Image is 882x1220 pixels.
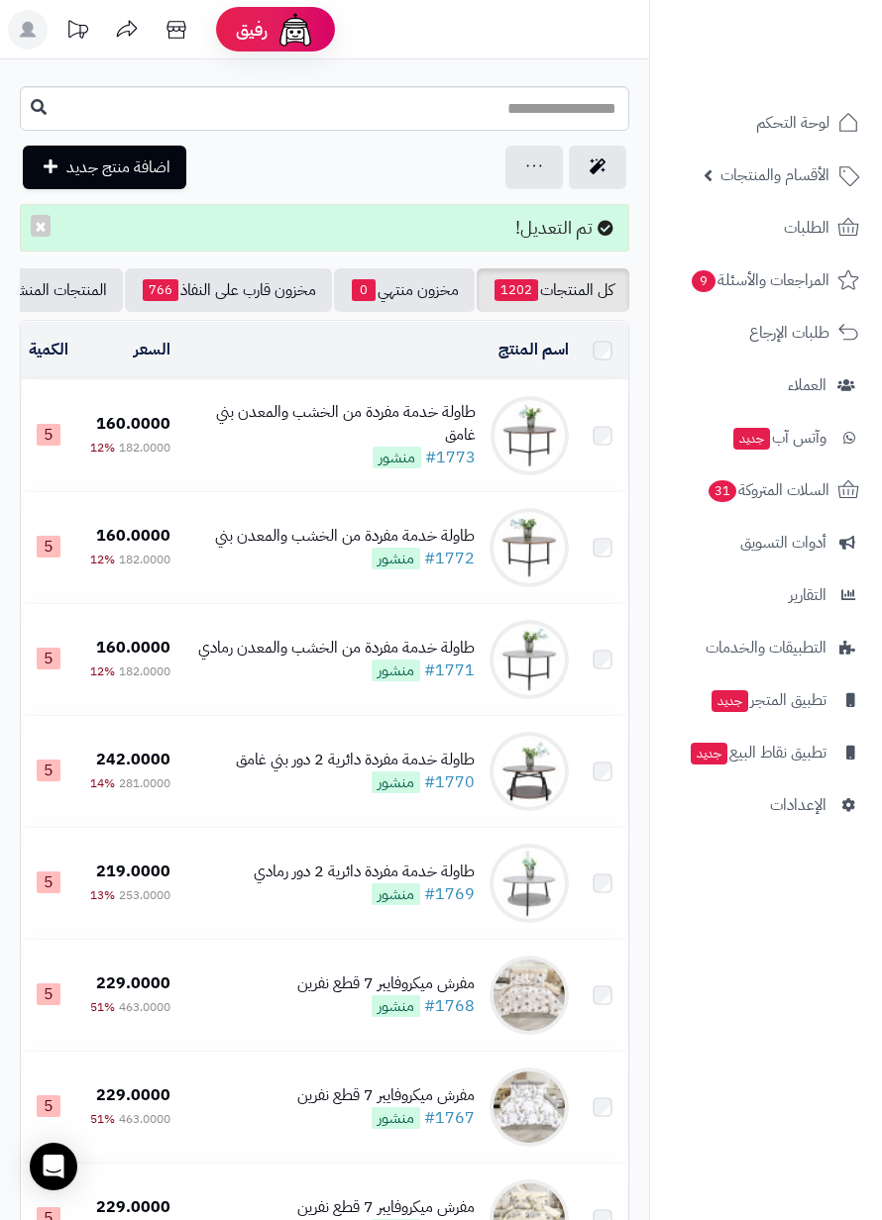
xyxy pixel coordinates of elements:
span: 5 [37,1095,60,1117]
img: طاولة خدمة مفردة دائرية 2 دور رمادي [490,844,569,923]
span: 5 [37,648,60,669]
span: 12% [90,662,115,680]
span: جديد [733,428,770,450]
span: 463.0000 [119,998,170,1016]
img: مفرش ميكروفايبر 7 قطع نفرين [490,1067,569,1147]
span: منشور [372,548,420,569]
span: اضافة منتج جديد [66,155,170,179]
a: أدوات التسويق [662,519,870,566]
a: تطبيق نقاط البيعجديد [662,729,870,776]
span: الأقسام والمنتجات [720,161,829,189]
span: تطبيق نقاط البيع [689,739,827,766]
span: 51% [90,1110,115,1128]
span: 229.0000 [96,971,170,995]
span: العملاء [788,371,827,399]
span: منشور [373,447,421,468]
span: 160.0000 [96,636,170,660]
a: #1767 [424,1106,475,1130]
span: الإعدادات [770,791,827,819]
a: السعر [134,338,170,361]
img: طاولة خدمة مفردة من الخشب والمعدن بني [490,508,569,587]
div: مفرش ميكروفايبر 7 قطع نفرين [297,1084,475,1107]
span: 229.0000 [96,1083,170,1107]
a: الكمية [29,338,68,361]
span: 5 [37,536,60,558]
span: أدوات التسويق [740,529,827,557]
span: 160.0000 [96,524,170,548]
span: رفيق [236,18,268,42]
img: طاولة خدمة مفردة من الخشب والمعدن رمادي [490,620,569,699]
span: تطبيق المتجر [710,686,827,714]
div: مفرش ميكروفايبر 7 قطع نفرين [297,1196,475,1219]
span: 14% [90,774,115,792]
a: الطلبات [662,204,870,252]
span: جديد [712,690,748,712]
span: 253.0000 [119,886,170,904]
span: التطبيقات والخدمات [706,634,827,661]
img: logo-2.png [747,53,863,95]
img: طاولة خدمة مفردة من الخشب والمعدن بني غامق [491,396,569,475]
span: 160.0000 [96,412,170,436]
span: 463.0000 [119,1110,170,1128]
span: 229.0000 [96,1195,170,1219]
a: العملاء [662,361,870,409]
span: منشور [372,1107,420,1129]
a: اضافة منتج جديد [23,146,186,189]
span: 5 [37,871,60,893]
a: الإعدادات [662,781,870,829]
span: السلات المتروكة [707,476,829,504]
span: منشور [372,771,420,793]
span: 182.0000 [119,662,170,680]
span: منشور [372,883,420,905]
div: Open Intercom Messenger [30,1143,77,1190]
span: طلبات الإرجاع [749,319,829,347]
div: طاولة خدمة مفردة دائرية 2 دور رمادي [254,861,475,883]
span: 51% [90,998,115,1016]
span: 5 [37,760,60,781]
img: مفرش ميكروفايبر 7 قطع نفرين [490,956,569,1035]
span: 31 [709,480,736,502]
a: #1772 [424,547,475,570]
a: التقارير [662,571,870,619]
a: #1771 [424,659,475,682]
span: المراجعات والأسئلة [690,266,829,294]
a: #1769 [424,882,475,906]
a: مخزون قارب على النفاذ766 [125,268,332,312]
span: 182.0000 [119,439,170,457]
a: كل المنتجات1202 [477,268,629,312]
span: 219.0000 [96,860,170,883]
div: طاولة خدمة مفردة دائرية 2 دور بني غامق [236,749,475,771]
span: 182.0000 [119,551,170,568]
span: 242.0000 [96,748,170,771]
a: السلات المتروكة31 [662,466,870,514]
a: وآتس آبجديد [662,414,870,461]
span: لوحة التحكم [756,109,829,137]
span: 766 [143,279,178,301]
span: 281.0000 [119,774,170,792]
span: الطلبات [784,214,829,242]
span: جديد [691,743,727,764]
span: منشور [372,995,420,1017]
span: 13% [90,886,115,904]
a: #1770 [424,770,475,794]
img: ai-face.png [276,10,315,50]
span: وآتس آب [731,424,827,452]
div: تم التعديل! [20,204,629,252]
span: 5 [37,424,60,446]
span: منشور [372,660,420,681]
span: 5 [37,983,60,1005]
span: 0 [352,279,376,301]
span: 9 [692,270,716,292]
div: طاولة خدمة مفردة من الخشب والمعدن بني [215,525,475,548]
a: تحديثات المنصة [53,10,102,54]
a: #1773 [425,446,476,469]
a: مخزون منتهي0 [334,268,475,312]
a: التطبيقات والخدمات [662,624,870,671]
a: طلبات الإرجاع [662,309,870,356]
a: اسم المنتج [498,338,569,361]
img: طاولة خدمة مفردة دائرية 2 دور بني غامق [490,732,569,811]
a: تطبيق المتجرجديد [662,676,870,724]
div: طاولة خدمة مفردة من الخشب والمعدن بني غامق [186,401,476,447]
span: 1202 [495,279,538,301]
span: التقارير [789,581,827,609]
